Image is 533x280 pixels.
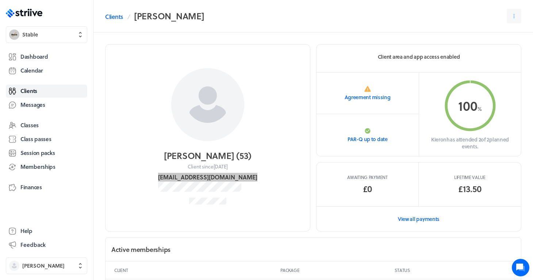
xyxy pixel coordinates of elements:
a: Clients [6,85,87,98]
h2: Recent conversations [13,95,118,102]
h2: We're here to help. Ask us anything! [11,58,135,82]
a: View all payments [317,206,521,232]
a: Agreement missing [317,73,419,114]
h2: [PERSON_NAME] [164,150,252,162]
span: ( 53 ) [236,149,252,162]
a: Clients [105,12,123,21]
span: Class passes [20,135,51,143]
div: Hi [PERSON_NAME], Thanks for this. I’m hoping I will be all set up on Clubright for the [DATE] Ab... [30,111,127,117]
p: Kieron has attended 2 of 2 planned events. [425,136,515,150]
span: Messages [20,101,45,109]
span: Stable [22,31,38,38]
a: PAR-Q up to date [317,114,419,156]
a: Dashboard [6,50,87,63]
p: Package [280,267,392,273]
a: Class passes [6,133,87,146]
p: Agreement missing [345,94,390,101]
p: Client since [DATE] [188,163,228,170]
a: Classes [6,119,87,132]
nav: Breadcrumb [105,9,204,23]
h1: Hi [PERSON_NAME] [11,45,135,57]
input: Search articles [21,179,130,193]
h2: [PERSON_NAME] [134,9,204,23]
span: [DATE] [72,119,87,125]
div: [PERSON_NAME] • [30,119,71,125]
span: Calendar [20,67,43,74]
div: USHi [PERSON_NAME], Thanks for this. I’m hoping I will be all set up on Clubright for the [DATE] ... [5,104,141,132]
p: PAR-Q up to date [348,136,388,143]
span: Memberships [20,163,55,171]
span: Session packs [20,149,55,157]
span: £0 [363,183,372,195]
a: Messages [6,98,87,112]
p: Lifetime value [454,174,486,180]
img: US [11,111,26,125]
span: % [478,105,482,113]
span: New conversation [47,143,88,148]
a: Calendar [6,64,87,77]
button: [PERSON_NAME] [6,257,87,274]
button: Feedback [6,238,87,252]
span: Feedback [20,241,46,249]
span: Help [20,227,32,235]
a: Help [6,225,87,238]
p: Client area and app access enabled [378,53,460,61]
span: See all [118,96,133,101]
h2: Active memberships [111,245,170,254]
img: US [23,12,37,26]
a: Memberships [6,160,87,174]
p: Client [114,267,277,273]
span: Awaiting payment [347,174,388,180]
span: Clients [20,87,37,95]
a: Session packs [6,147,87,160]
a: Finances [6,181,87,194]
button: [EMAIL_ADDRESS][DOMAIN_NAME] [158,173,257,182]
span: [PERSON_NAME] [22,262,65,269]
p: Status [395,267,512,273]
p: £13.50 [458,183,481,195]
img: Stable [9,30,19,40]
p: Find an answer quickly [10,167,136,175]
button: New conversation [11,138,135,153]
span: Classes [20,121,39,129]
span: Finances [20,183,42,191]
button: StableStable [6,26,87,43]
img: US [11,12,26,26]
span: Dashboard [20,53,48,61]
iframe: gist-messenger-bubble-iframe [512,259,529,276]
span: 100 [458,96,478,115]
